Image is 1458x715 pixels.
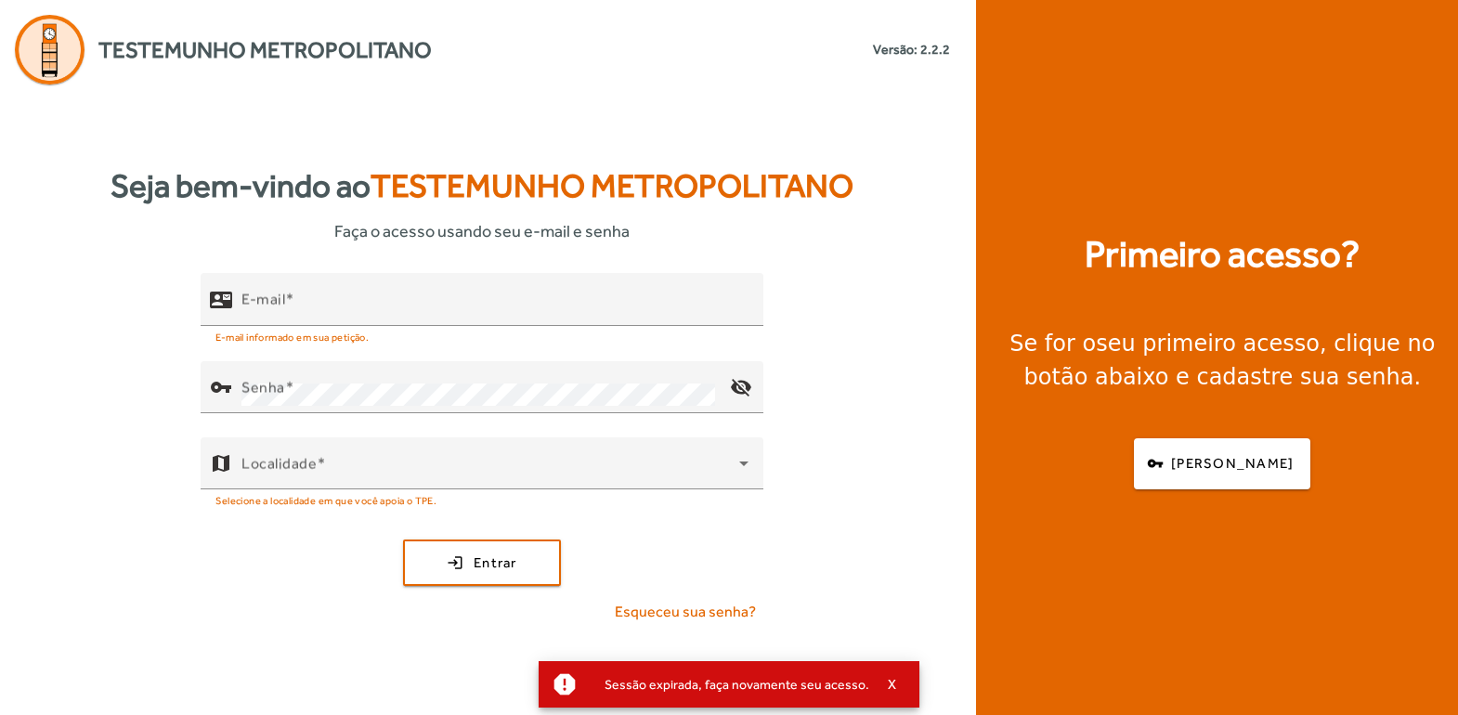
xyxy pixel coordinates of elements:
button: Entrar [403,539,561,586]
mat-label: Senha [241,378,285,396]
button: X [869,676,916,693]
mat-icon: visibility_off [719,365,763,409]
mat-icon: map [210,452,232,474]
strong: seu primeiro acesso [1096,331,1320,357]
span: Testemunho Metropolitano [98,33,432,67]
mat-icon: report [551,670,579,698]
button: [PERSON_NAME] [1134,438,1310,489]
span: X [888,676,897,693]
mat-hint: E-mail informado em sua petição. [215,326,369,346]
strong: Primeiro acesso? [1085,227,1360,282]
span: Esqueceu sua senha? [615,601,756,623]
div: Se for o , clique no botão abaixo e cadastre sua senha. [998,327,1447,394]
small: Versão: 2.2.2 [873,40,950,59]
mat-hint: Selecione a localidade em que você apoia o TPE. [215,489,436,510]
span: Faça o acesso usando seu e-mail e senha [334,218,630,243]
img: Logo Agenda [15,15,85,84]
span: Entrar [474,552,517,574]
div: Sessão expirada, faça novamente seu acesso. [590,671,869,697]
span: Testemunho Metropolitano [371,167,853,204]
mat-label: E-mail [241,290,285,307]
mat-icon: contact_mail [210,288,232,310]
strong: Seja bem-vindo ao [111,162,853,211]
mat-label: Localidade [241,454,317,472]
mat-icon: vpn_key [210,376,232,398]
span: [PERSON_NAME] [1171,453,1294,474]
